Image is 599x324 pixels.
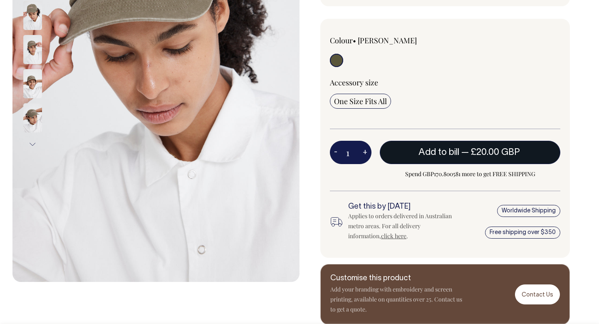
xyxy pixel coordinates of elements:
img: moss [23,69,42,98]
h6: Customise this product [330,274,463,283]
img: Mortadella 2.0 Cap [23,103,42,132]
span: £20.00 GBP [471,148,520,157]
span: One Size Fits All [334,96,387,106]
a: Contact Us [515,284,560,304]
span: — [461,148,522,157]
h6: Get this by [DATE] [348,203,455,211]
button: - [330,144,342,161]
div: Applies to orders delivered in Australian metro areas. For all delivery information, . [348,211,455,241]
input: One Size Fits All [330,94,391,109]
img: moss [23,35,42,64]
img: moss [23,1,42,30]
p: Add your branding with embroidery and screen printing, available on quantities over 25. Contact u... [330,284,463,314]
div: Accessory size [330,77,560,87]
span: • [353,35,356,45]
a: click here [381,232,406,240]
span: Add to bill [418,148,459,157]
label: [PERSON_NAME] [358,35,417,45]
button: Add to bill —£20.00 GBP [380,141,560,164]
div: Colour [330,35,422,45]
button: + [359,144,371,161]
span: Spend GBP170.800581 more to get FREE SHIPPING [380,169,560,179]
button: Next [26,135,39,154]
